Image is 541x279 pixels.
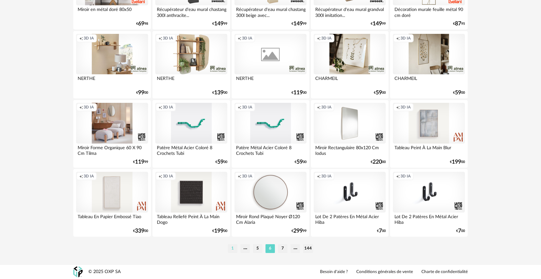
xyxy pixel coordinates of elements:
span: Creation icon [79,36,83,41]
div: € 99 [371,22,386,26]
div: NERTHE [76,74,148,87]
div: NERTHE [155,74,227,87]
div: Récupérateur d'eau mural chastang 300l beige avec... [234,5,307,18]
span: 199 [214,229,224,233]
a: Creation icon 3D IA NERTHE €11900 [232,31,309,99]
div: € 99 [133,160,148,164]
span: 119 [293,91,303,95]
span: 149 [214,22,224,26]
span: 3D IA [84,105,94,110]
span: 3D IA [242,174,252,179]
span: Creation icon [396,105,400,110]
div: Lot De 2 Patères En Métal Acier Hiba [314,213,386,225]
div: Miroir en métal doré 80x50 [76,5,148,18]
li: 7 [278,244,287,253]
div: € 00 [453,91,465,95]
div: Tableau Reliefé Peint À La Main Dogo [155,213,227,225]
a: Creation icon 3D IA Miroir Rond Plaqué Noyer Ø120 Cm Alaria €29999 [232,169,309,237]
span: Creation icon [158,105,162,110]
div: € 00 [450,160,465,164]
span: 220 [373,160,382,164]
span: Creation icon [158,36,162,41]
li: 144 [303,244,313,253]
span: 3D IA [321,105,332,110]
div: Décoration murale feuille métal 90 cm doré [393,5,465,18]
li: 1 [228,244,237,253]
div: Récupérateur d'eau mural chastang 300l anthracite... [155,5,227,18]
span: Creation icon [238,105,241,110]
span: 3D IA [242,36,252,41]
span: 69 [138,22,144,26]
div: Miroir Rond Plaqué Noyer Ø120 Cm Alaria [234,213,307,225]
div: © 2025 OXP SA [88,269,121,275]
div: € 99 [291,22,307,26]
span: 3D IA [242,105,252,110]
span: Creation icon [317,36,321,41]
li: 6 [265,244,275,253]
div: € 00 [133,229,148,233]
a: Charte de confidentialité [421,269,468,275]
span: 3D IA [400,174,411,179]
a: Creation icon 3D IA NERTHE €13900 [152,31,230,99]
span: 59 [455,91,461,95]
div: € 00 [377,229,386,233]
span: 3D IA [163,174,173,179]
div: Récupérateur d'eau mural grandval 300l imitation... [314,5,386,18]
span: Creation icon [238,36,241,41]
span: 3D IA [84,36,94,41]
a: Creation icon 3D IA CHARMEIL €5900 [311,31,389,99]
a: Besoin d'aide ? [320,269,348,275]
span: Creation icon [317,174,321,179]
span: Creation icon [396,174,400,179]
div: Patère Métal Acier Coloré 8 Crochets Tubi [234,144,307,156]
a: Creation icon 3D IA Tableau Peint À La Main Blur €19900 [390,100,468,168]
span: 3D IA [84,174,94,179]
div: € 98 [136,22,148,26]
span: 3D IA [163,36,173,41]
div: € 00 [291,91,307,95]
span: 3D IA [321,174,332,179]
div: € 00 [371,160,386,164]
span: 3D IA [400,36,411,41]
div: € 00 [136,91,148,95]
a: Creation icon 3D IA NERTHE €9900 [73,31,151,99]
div: € 00 [212,91,227,95]
span: 3D IA [400,105,411,110]
div: CHARMEIL [393,74,465,87]
div: € 00 [456,229,465,233]
span: 139 [214,91,224,95]
span: 149 [373,22,382,26]
div: € 95 [453,22,465,26]
div: Miroir Rectangulaire 80x120 Cm Iodus [314,144,386,156]
div: € 00 [215,160,227,164]
div: Miroir Forme Organique 60 X 90 Cm Tilma [76,144,148,156]
a: Creation icon 3D IA Lot De 2 Patères En Métal Acier Hiba €700 [390,169,468,237]
span: 3D IA [321,36,332,41]
span: 339 [135,229,144,233]
a: Creation icon 3D IA CHARMEIL €5900 [390,31,468,99]
span: 7 [458,229,461,233]
a: Creation icon 3D IA Tableau En Papier Embossé Tiao €33900 [73,169,151,237]
div: € 00 [212,229,227,233]
a: Creation icon 3D IA Lot De 2 Patères En Métal Acier Hiba €700 [311,169,389,237]
span: 59 [296,160,303,164]
div: Lot De 2 Patères En Métal Acier Hiba [393,213,465,225]
div: NERTHE [234,74,307,87]
span: 3D IA [163,105,173,110]
div: Patère Métal Acier Coloré 8 Crochets Tubi [155,144,227,156]
a: Creation icon 3D IA Miroir Rectangulaire 80x120 Cm Iodus €22000 [311,100,389,168]
span: Creation icon [79,174,83,179]
div: € 00 [374,91,386,95]
span: Creation icon [238,174,241,179]
span: 59 [217,160,224,164]
a: Creation icon 3D IA Patère Métal Acier Coloré 8 Crochets Tubi €5900 [232,100,309,168]
div: € 99 [291,229,307,233]
span: Creation icon [317,105,321,110]
div: € 00 [295,160,307,164]
a: Creation icon 3D IA Tableau Reliefé Peint À La Main Dogo €19900 [152,169,230,237]
li: 5 [253,244,262,253]
a: Creation icon 3D IA Miroir Forme Organique 60 X 90 Cm Tilma €11999 [73,100,151,168]
a: Creation icon 3D IA Patère Métal Acier Coloré 8 Crochets Tubi €5900 [152,100,230,168]
a: Conditions générales de vente [356,269,413,275]
span: 59 [376,91,382,95]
